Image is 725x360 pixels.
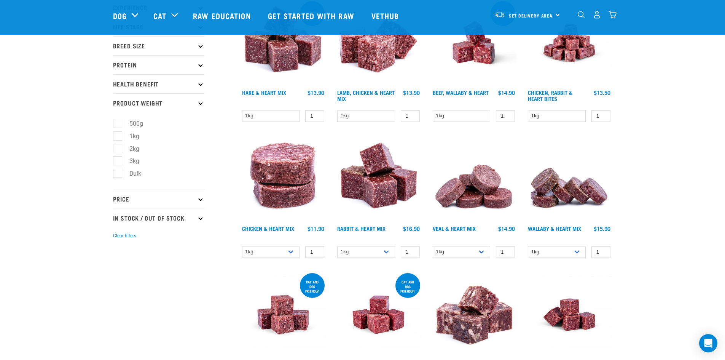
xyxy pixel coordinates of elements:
[591,110,610,122] input: 1
[113,189,204,208] p: Price
[433,227,476,230] a: Veal & Heart Mix
[117,119,146,128] label: 500g
[113,10,127,21] a: Dog
[528,91,573,100] a: Chicken, Rabbit & Heart Bites
[117,144,142,154] label: 2kg
[509,14,553,17] span: Set Delivery Area
[496,246,515,258] input: 1
[433,91,489,94] a: Beef, Wallaby & Heart
[403,226,420,232] div: $16.90
[153,10,166,21] a: Cat
[335,136,422,222] img: 1087 Rabbit Heart Cubes 01
[113,93,204,112] p: Product Weight
[240,272,327,358] img: Possum Venison Salmon Organ 1626
[337,91,395,100] a: Lamb, Chicken & Heart Mix
[300,276,325,297] div: cat and dog friendly!
[117,156,142,166] label: 3kg
[699,334,717,352] div: Open Intercom Messenger
[260,0,364,31] a: Get started with Raw
[185,0,260,31] a: Raw Education
[496,110,515,122] input: 1
[335,272,422,358] img: Rabbit Venison Salmon Organ 1688
[401,246,420,258] input: 1
[395,276,420,297] div: Cat and dog friendly!
[308,226,324,232] div: $11.90
[609,11,617,19] img: home-icon@2x.png
[526,272,612,358] img: Possum Tongue Heart Kidney 1682
[593,11,601,19] img: user.png
[113,208,204,227] p: In Stock / Out Of Stock
[401,110,420,122] input: 1
[242,91,286,94] a: Hare & Heart Mix
[364,0,409,31] a: Vethub
[591,246,610,258] input: 1
[528,227,581,230] a: Wallaby & Heart Mix
[305,246,324,258] input: 1
[117,169,144,178] label: Bulk
[117,131,142,141] label: 1kg
[308,90,324,96] div: $13.90
[240,136,327,222] img: Chicken and Heart Medallions
[113,74,204,93] p: Health Benefit
[431,272,517,358] img: 1167 Tongue Heart Kidney Mix 01
[113,55,204,74] p: Protein
[337,227,386,230] a: Rabbit & Heart Mix
[305,110,324,122] input: 1
[113,36,204,55] p: Breed Size
[113,232,136,239] button: Clear filters
[431,136,517,222] img: 1152 Veal Heart Medallions 01
[242,227,294,230] a: Chicken & Heart Mix
[594,90,610,96] div: $13.50
[594,226,610,232] div: $15.90
[403,90,420,96] div: $13.90
[498,226,515,232] div: $14.90
[495,11,505,18] img: van-moving.png
[578,11,585,18] img: home-icon-1@2x.png
[526,136,612,222] img: 1093 Wallaby Heart Medallions 01
[498,90,515,96] div: $14.90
